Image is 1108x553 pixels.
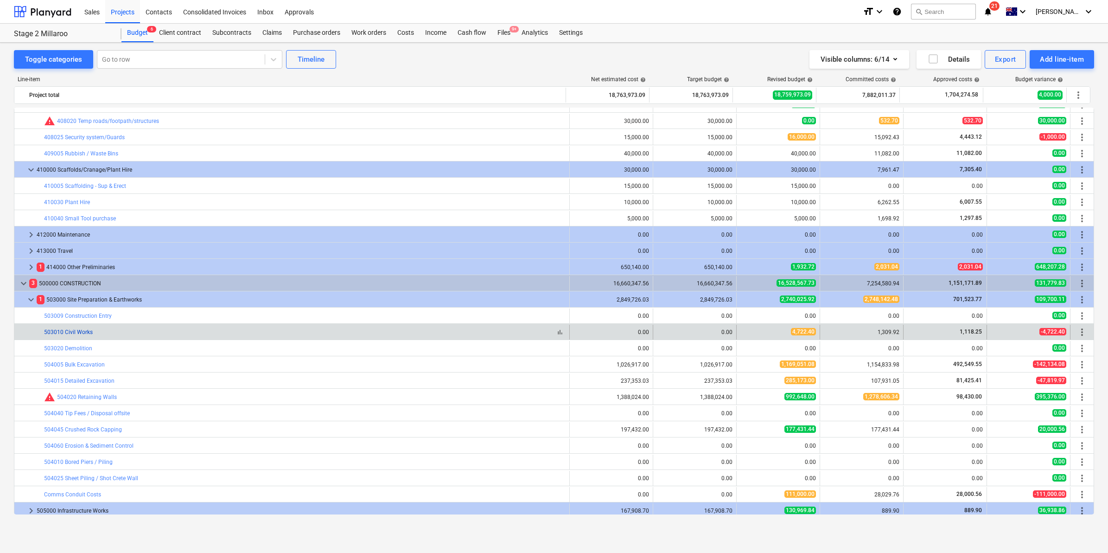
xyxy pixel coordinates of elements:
span: keyboard_arrow_right [25,229,37,240]
a: 409005 Rubbish / Waste Bins [44,150,118,157]
span: 0.00 [1052,312,1066,319]
div: 0.00 [657,248,732,254]
span: More actions [1076,473,1088,484]
div: 18,763,973.09 [653,88,729,103]
div: 0.00 [573,443,649,449]
a: Files9+ [492,24,516,42]
a: Client contract [153,24,207,42]
div: 5,000.00 [573,215,649,222]
div: 0.00 [740,459,816,465]
span: 648,207.28 [1035,263,1066,270]
div: 0.00 [824,459,899,465]
span: 1 [37,263,45,271]
span: More actions [1076,392,1088,403]
div: Committed costs [846,76,896,83]
div: 15,000.00 [657,134,732,141]
span: 1,932.72 [791,263,816,270]
span: search [915,8,923,15]
div: 107,931.05 [824,378,899,384]
span: 21 [989,1,1000,11]
div: 0.00 [573,313,649,319]
div: 30,000.00 [573,167,649,173]
div: 0.00 [573,231,649,238]
div: 0.00 [657,313,732,319]
div: 413000 Travel [37,244,566,258]
span: 0.00 [1052,458,1066,465]
div: 0.00 [740,410,816,417]
div: 0.00 [907,345,983,352]
span: More actions [1076,278,1088,289]
a: 503010 Civil Works [44,329,93,335]
div: Visible columns : 6/14 [821,53,898,65]
span: More actions [1076,489,1088,500]
span: -1,000.00 [1039,133,1066,141]
div: 40,000.00 [740,150,816,157]
span: 0.00 [1052,409,1066,417]
span: More actions [1076,440,1088,451]
span: More actions [1076,343,1088,354]
div: 650,140.00 [573,264,649,270]
div: 11,082.00 [824,150,899,157]
div: 2,849,726.03 [657,296,732,303]
span: Committed costs exceed revised budget [44,392,55,403]
span: 1,169,051.08 [780,360,816,368]
a: 504010 Bored Piers / Piling [44,459,113,465]
a: Budget6 [121,24,153,42]
div: 0.00 [740,475,816,482]
span: More actions [1076,505,1088,516]
div: 0.00 [740,231,816,238]
div: 0.00 [573,329,649,335]
span: 2,748,142.48 [863,296,899,303]
a: Settings [554,24,588,42]
div: 500000 CONSTRUCTION [29,276,566,291]
div: 197,432.00 [657,426,732,433]
div: 505000 Infrastructure Works [37,503,566,518]
span: More actions [1076,229,1088,240]
span: 30,000.00 [1038,117,1066,124]
a: 504005 Bulk Excavation [44,361,105,368]
span: 492,549.55 [952,361,983,367]
a: Comms Conduit Costs [44,491,101,498]
div: Stage 2 Millaroo [14,29,110,39]
div: 0.00 [657,443,732,449]
span: 1,118.25 [959,328,983,335]
div: 6,262.55 [824,199,899,206]
div: 0.00 [740,345,816,352]
span: More actions [1076,164,1088,175]
a: 504045 Crushed Rock Capping [44,426,122,433]
span: 1,297.85 [959,215,983,221]
span: -142,134.08 [1033,360,1066,368]
div: 0.00 [824,313,899,319]
div: 0.00 [824,231,899,238]
span: More actions [1076,245,1088,257]
a: 410040 Small Tool purchase [44,215,116,222]
div: 0.00 [657,345,732,352]
div: 10,000.00 [573,199,649,206]
span: 4,722.40 [791,328,816,335]
div: 5,000.00 [740,215,816,222]
a: Subcontracts [207,24,257,42]
div: 30,000.00 [740,167,816,173]
span: 130,969.84 [784,507,816,514]
span: 0.00 [1052,474,1066,482]
span: 992,648.00 [784,393,816,400]
span: 1,704,274.58 [944,91,979,99]
div: Analytics [516,24,554,42]
div: Add line-item [1040,53,1084,65]
span: More actions [1073,90,1084,101]
div: 5,000.00 [657,215,732,222]
span: 889.90 [963,507,983,514]
span: bar_chart [556,328,564,336]
div: 7,254,580.94 [824,280,899,287]
span: 0.00 [1052,247,1066,254]
div: 10,000.00 [657,199,732,206]
span: 0.00 [1052,198,1066,206]
span: 111,000.00 [784,490,816,498]
div: 0.00 [573,410,649,417]
div: 0.00 [824,345,899,352]
span: 131,779.83 [1035,279,1066,287]
span: 6,007.55 [959,199,983,205]
span: More actions [1076,116,1088,127]
div: 177,431.44 [824,426,899,433]
div: Project total [29,88,562,103]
